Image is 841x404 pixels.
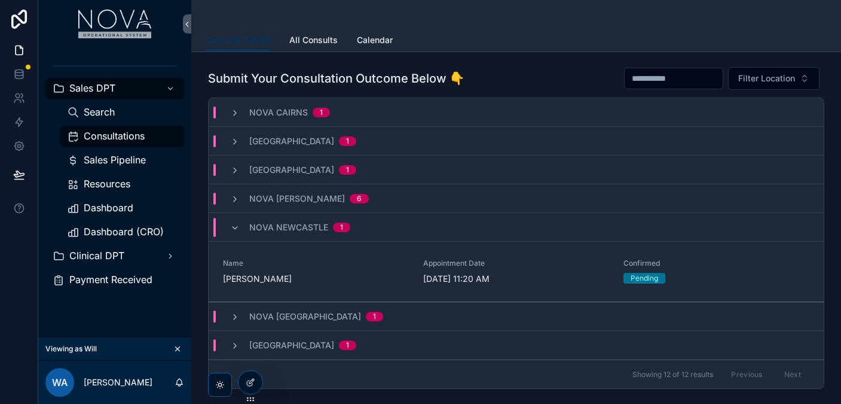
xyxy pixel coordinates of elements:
div: 1 [346,165,349,175]
img: App logo [78,10,152,38]
span: Appointment Date [423,259,609,268]
a: Consults [DATE] [206,29,270,52]
span: [PERSON_NAME] [223,273,409,285]
span: Showing 12 of 12 results [632,370,713,379]
a: Calendar [357,29,393,53]
a: Dashboard [60,198,184,219]
span: Confirmed [623,259,809,268]
span: Calendar [357,34,393,46]
p: [PERSON_NAME] [84,376,152,388]
span: Nova Cairns [249,107,308,119]
a: Consultations [60,126,184,147]
span: Consultations [84,130,145,142]
a: Payment Received [45,269,184,291]
span: Nova Newcastle [249,221,328,233]
span: Clinical DPT [69,250,124,262]
span: All Consults [289,34,338,46]
div: 1 [340,223,343,232]
div: 1 [320,108,323,117]
span: [DATE] 11:20 AM [423,273,609,285]
span: Resources [84,178,130,190]
div: 1 [346,136,349,146]
span: Sales DPT [69,82,115,95]
span: Viewing as Will [45,344,97,354]
a: Search [60,102,184,123]
span: Dashboard (CRO) [84,226,164,238]
span: Sales Pipeline [84,154,146,166]
span: Dashboard [84,202,133,214]
div: scrollable content [38,48,191,306]
div: Pending [631,273,658,284]
button: Select Button [728,67,819,90]
span: [GEOGRAPHIC_DATA] [249,135,334,147]
a: Sales Pipeline [60,150,184,171]
h1: Submit Your Consultation Outcome Below 👇 [208,70,464,87]
div: 6 [357,194,362,203]
div: 1 [373,312,376,321]
a: All Consults [289,29,338,53]
span: Name [223,259,409,268]
span: Search [84,106,115,119]
span: [GEOGRAPHIC_DATA] [249,339,334,351]
span: Filter Location [738,72,795,84]
span: Nova [PERSON_NAME] [249,193,345,205]
span: Payment Received [69,274,152,286]
span: [GEOGRAPHIC_DATA] [249,164,334,176]
a: Dashboard (CRO) [60,221,184,243]
a: Clinical DPT [45,245,184,267]
span: WA [52,375,68,390]
a: Sales DPT [45,78,184,99]
span: Nova [GEOGRAPHIC_DATA] [249,311,361,323]
div: 1 [346,341,349,350]
a: Name[PERSON_NAME]Appointment Date[DATE] 11:20 AMConfirmedPending [209,242,824,302]
a: Resources [60,174,184,195]
span: Consults [DATE] [206,34,270,46]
